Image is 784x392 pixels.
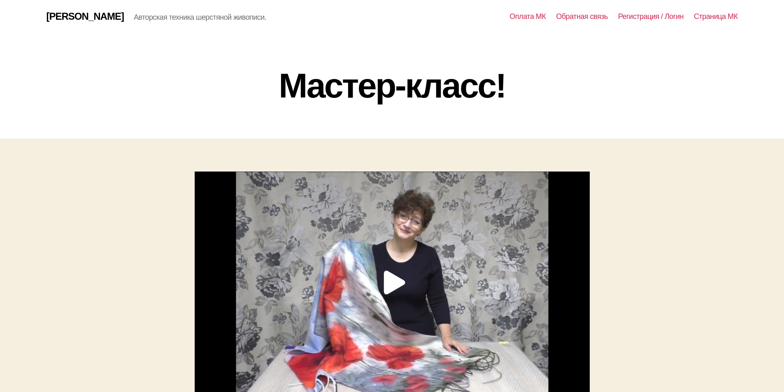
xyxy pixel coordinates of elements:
[134,13,266,22] div: Авторская техника шерстяной живописи.
[47,12,124,21] a: [PERSON_NAME]
[509,12,737,21] nav: Horizontal
[694,12,738,21] a: Страница МК
[186,66,598,106] h1: Мастер-класс!
[556,12,608,21] a: Обратная связь
[618,12,684,21] a: Регистрация / Логин
[509,12,546,21] a: Оплата МК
